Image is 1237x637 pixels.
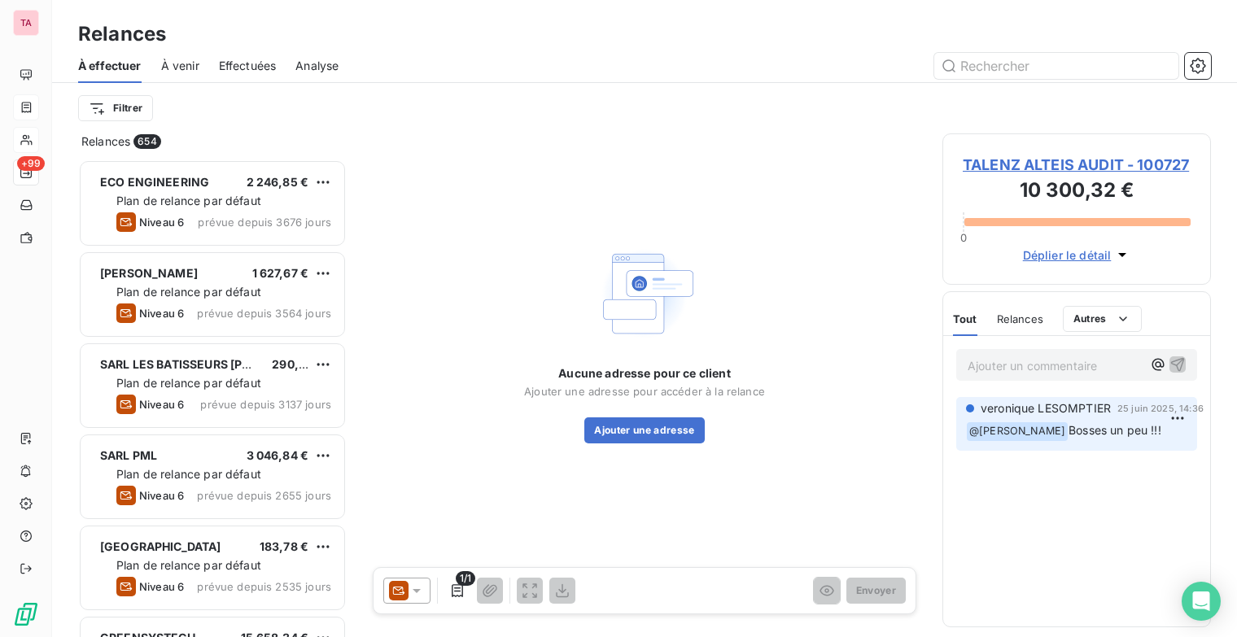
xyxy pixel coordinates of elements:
span: prévue depuis 2655 jours [197,489,331,502]
span: 0 [960,231,967,244]
img: Logo LeanPay [13,601,39,627]
span: Plan de relance par défaut [116,376,261,390]
span: Aucune adresse pour ce client [558,365,730,382]
span: 1 627,67 € [252,266,309,280]
div: grid [78,159,347,637]
img: Empty state [592,242,697,346]
h3: Relances [78,20,166,49]
div: Open Intercom Messenger [1182,582,1221,621]
span: Niveau 6 [139,580,184,593]
span: 25 juin 2025, 14:36 [1117,404,1204,413]
span: SARL LES BATISSEURS [PERSON_NAME] [100,357,328,371]
span: Niveau 6 [139,398,184,411]
span: +99 [17,156,45,171]
span: Effectuées [219,58,277,74]
span: Ajouter une adresse pour accéder à la relance [524,385,765,398]
input: Rechercher [934,53,1178,79]
span: ECO ENGINEERING [100,175,209,189]
button: Déplier le détail [1018,246,1136,264]
span: prévue depuis 3137 jours [200,398,331,411]
span: [GEOGRAPHIC_DATA] [100,539,221,553]
span: Relances [997,312,1043,325]
span: Analyse [295,58,339,74]
span: Niveau 6 [139,489,184,502]
a: +99 [13,159,38,185]
span: veronique LESOMPTIER [981,400,1111,417]
button: Ajouter une adresse [584,417,704,443]
span: Niveau 6 [139,307,184,320]
span: 2 246,85 € [247,175,309,189]
h3: 10 300,32 € [963,176,1191,208]
div: TA [13,10,39,36]
button: Filtrer [78,95,153,121]
span: Niveau 6 [139,216,184,229]
span: prévue depuis 2535 jours [197,580,331,593]
span: Plan de relance par défaut [116,558,261,572]
span: À venir [161,58,199,74]
span: Plan de relance par défaut [116,467,261,481]
span: prévue depuis 3676 jours [198,216,331,229]
span: 654 [133,134,160,149]
span: prévue depuis 3564 jours [197,307,331,320]
span: 183,78 € [260,539,308,553]
span: TALENZ ALTEIS AUDIT - 100727 [963,154,1191,176]
span: @ [PERSON_NAME] [967,422,1068,441]
span: Déplier le détail [1023,247,1112,264]
span: 1/1 [456,571,475,586]
span: SARL PML [100,448,157,462]
button: Envoyer [846,578,906,604]
span: À effectuer [78,58,142,74]
span: Tout [953,312,977,325]
span: 3 046,84 € [247,448,309,462]
span: 290,88 € [272,357,324,371]
span: Relances [81,133,130,150]
span: [PERSON_NAME] [100,266,198,280]
span: Plan de relance par défaut [116,194,261,207]
span: Bosses un peu !!! [1069,423,1161,437]
span: Plan de relance par défaut [116,285,261,299]
button: Autres [1063,306,1142,332]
